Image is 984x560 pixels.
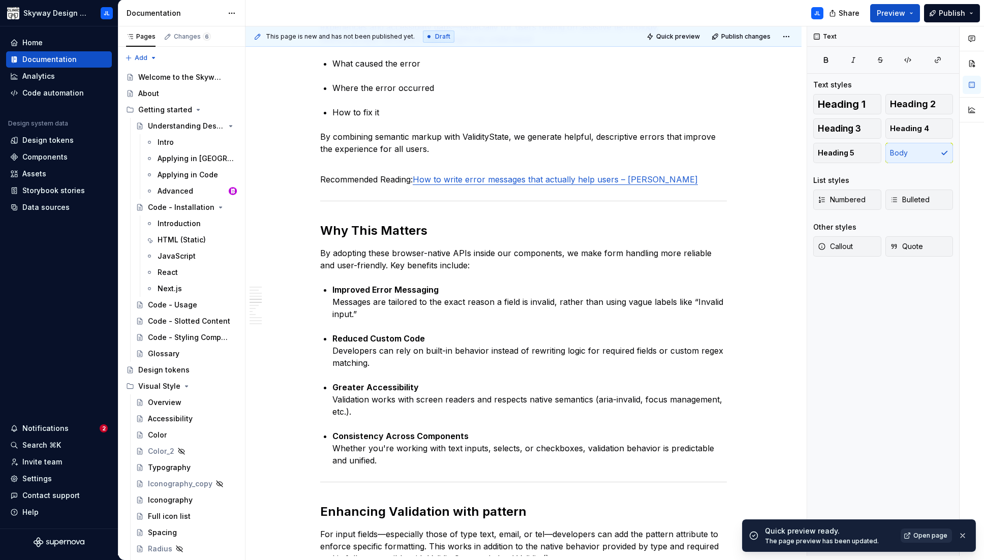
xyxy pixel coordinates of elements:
p: Whether you're working with text inputs, selects, or checkboxes, validation behavior is predictab... [332,430,727,466]
div: Applying in Code [158,170,218,180]
a: Introduction [141,215,241,232]
a: Next.js [141,281,241,297]
span: Publish changes [721,33,771,41]
p: Where the error occurred [332,82,727,94]
div: Search ⌘K [22,440,61,450]
a: Invite team [6,454,112,470]
div: List styles [813,175,849,185]
div: Full icon list [148,511,191,521]
div: Analytics [22,71,55,81]
span: This page is new and has not been published yet. [266,33,415,41]
a: Design tokens [6,132,112,148]
h2: Why This Matters [320,223,727,239]
a: Code automation [6,85,112,101]
button: Help [6,504,112,520]
a: Applying in [GEOGRAPHIC_DATA] [141,150,241,167]
strong: Reduced Custom Code [332,333,425,344]
button: Heading 2 [885,94,954,114]
a: Welcome to the Skyway Design System! [122,69,241,85]
div: Applying in [GEOGRAPHIC_DATA] [158,153,235,164]
div: JL [104,9,110,17]
button: Bulleted [885,190,954,210]
div: Documentation [22,54,77,65]
div: Data sources [22,202,70,212]
h2: Enhancing Validation with pattern [320,504,727,520]
div: Iconography [148,495,193,505]
div: About [138,88,159,99]
a: How to write error messages that actually help users – [PERSON_NAME] [413,174,698,184]
a: Code - Usage [132,297,241,313]
span: Publish [939,8,965,18]
img: 7d2f9795-fa08-4624-9490-5a3f7218a56a.png [7,7,19,19]
p: Recommended Reading: [320,173,727,185]
div: Other styles [813,222,856,232]
span: Heading 3 [818,123,861,134]
button: Search ⌘K [6,437,112,453]
button: Quote [885,236,954,257]
div: JL [814,9,820,17]
p: By adopting these browser-native APIs inside our components, we make form handling more reliable ... [320,247,727,271]
div: Help [22,507,39,517]
a: React [141,264,241,281]
div: Design tokens [22,135,74,145]
span: Share [839,8,859,18]
a: Iconography [132,492,241,508]
div: Spacing [148,527,177,538]
a: Open page [901,528,952,543]
div: Code - Slotted Content [148,316,230,326]
div: HTML (Static) [158,235,206,245]
div: React [158,267,178,277]
div: Contact support [22,490,80,501]
a: Color [132,427,241,443]
a: JavaScript [141,248,241,264]
a: Full icon list [132,508,241,524]
div: Typography [148,462,191,473]
button: Contact support [6,487,112,504]
div: Code - Installation [148,202,214,212]
a: Analytics [6,68,112,84]
button: Preview [870,4,920,22]
div: Color [148,430,167,440]
p: Validation works with screen readers and respects native semantics (aria-invalid, focus managemen... [332,381,727,418]
span: Open page [913,532,947,540]
a: Overview [132,394,241,411]
span: Heading 4 [890,123,929,134]
span: Heading 2 [890,99,936,109]
a: Settings [6,471,112,487]
div: Advanced [158,186,193,196]
a: Data sources [6,199,112,215]
a: Iconography_copy [132,476,241,492]
p: What caused the error [332,57,727,70]
button: Share [824,4,866,22]
button: Skyway Design SystemJL [2,2,116,24]
div: Invite team [22,457,62,467]
div: Notifications [22,423,69,433]
a: Code - Installation [132,199,241,215]
a: Understanding Design Tokens [132,118,241,134]
div: Components [22,152,68,162]
button: Heading 4 [885,118,954,139]
a: About [122,85,241,102]
a: AdvancedBobby Davis [141,183,241,199]
a: Spacing [132,524,241,541]
div: Next.js [158,284,182,294]
div: Documentation [127,8,223,18]
a: Storybook stories [6,182,112,199]
div: Color_2 [148,446,174,456]
div: Settings [22,474,52,484]
span: Callout [818,241,853,252]
p: Developers can rely on built-in behavior instead of rewriting logic for required fields or custom... [332,332,727,369]
a: Design tokens [122,362,241,378]
a: Glossary [132,346,241,362]
span: Draft [435,33,450,41]
div: Glossary [148,349,179,359]
a: Supernova Logo [34,537,84,547]
span: Heading 5 [818,148,854,158]
div: Code - Usage [148,300,197,310]
div: Storybook stories [22,185,85,196]
div: Visual Style [122,378,241,394]
a: Code - Styling Components [132,329,241,346]
button: Quick preview [643,29,704,44]
div: Design system data [8,119,68,128]
button: Publish [924,4,980,22]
